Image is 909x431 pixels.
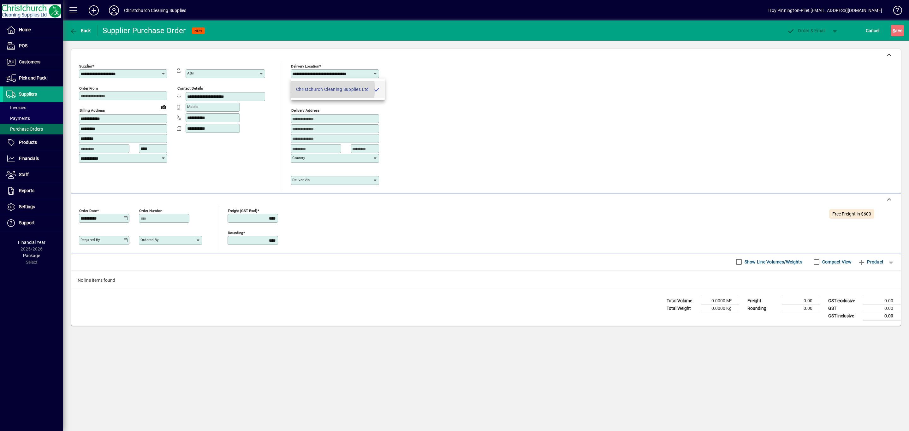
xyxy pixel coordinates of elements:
[784,25,829,36] button: Order & Email
[893,26,902,36] span: ave
[3,124,63,134] a: Purchase Orders
[23,253,40,258] span: Package
[782,297,820,304] td: 0.00
[228,208,257,213] mat-label: Freight (GST excl)
[888,1,901,22] a: Knowledge Base
[821,259,852,265] label: Compact View
[194,29,202,33] span: NEW
[79,64,92,68] mat-label: Supplier
[19,204,35,209] span: Settings
[19,188,34,193] span: Reports
[863,304,901,312] td: 0.00
[864,25,881,36] button: Cancel
[19,43,27,48] span: POS
[80,238,100,242] mat-label: Required by
[701,304,739,312] td: 0.0000 Kg
[3,199,63,215] a: Settings
[6,127,43,132] span: Purchase Orders
[187,104,198,109] mat-label: Mobile
[3,70,63,86] a: Pick and Pack
[825,297,863,304] td: GST exclusive
[663,304,701,312] td: Total Weight
[79,208,97,213] mat-label: Order date
[3,135,63,151] a: Products
[3,54,63,70] a: Customers
[71,271,901,290] div: No line items found
[744,297,782,304] td: Freight
[701,297,739,304] td: 0.0000 M³
[19,172,29,177] span: Staff
[292,156,305,160] mat-label: Country
[858,257,883,267] span: Product
[19,75,46,80] span: Pick and Pack
[743,259,802,265] label: Show Line Volumes/Weights
[863,312,901,320] td: 0.00
[3,102,63,113] a: Invoices
[855,256,887,268] button: Product
[63,25,98,36] app-page-header-button: Back
[124,5,186,15] div: Christchurch Cleaning Supplies
[825,312,863,320] td: GST inclusive
[3,183,63,199] a: Reports
[140,238,158,242] mat-label: Ordered by
[19,220,35,225] span: Support
[291,64,319,68] mat-label: Delivery Location
[6,105,26,110] span: Invoices
[787,28,826,33] span: Order & Email
[291,86,307,91] mat-label: Deliver To
[18,240,45,245] span: Financial Year
[832,211,871,216] span: Free Freight in $600
[3,113,63,124] a: Payments
[19,92,37,97] span: Suppliers
[19,140,37,145] span: Products
[19,156,39,161] span: Financials
[187,71,194,75] mat-label: Attn
[6,116,30,121] span: Payments
[768,5,882,15] div: Troy Pinnington-Pilet [EMAIL_ADDRESS][DOMAIN_NAME]
[825,304,863,312] td: GST
[3,215,63,231] a: Support
[3,22,63,38] a: Home
[3,167,63,183] a: Staff
[663,297,701,304] td: Total Volume
[228,230,243,235] mat-label: Rounding
[70,28,91,33] span: Back
[893,28,895,33] span: S
[866,26,880,36] span: Cancel
[103,26,186,36] div: Supplier Purchase Order
[79,86,98,91] mat-label: Order from
[292,178,310,182] mat-label: Deliver via
[863,297,901,304] td: 0.00
[139,208,162,213] mat-label: Order number
[782,304,820,312] td: 0.00
[104,5,124,16] button: Profile
[68,25,92,36] button: Back
[891,25,904,36] button: Save
[159,102,169,112] a: View on map
[19,59,40,64] span: Customers
[3,38,63,54] a: POS
[19,27,31,32] span: Home
[84,5,104,16] button: Add
[3,151,63,167] a: Financials
[744,304,782,312] td: Rounding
